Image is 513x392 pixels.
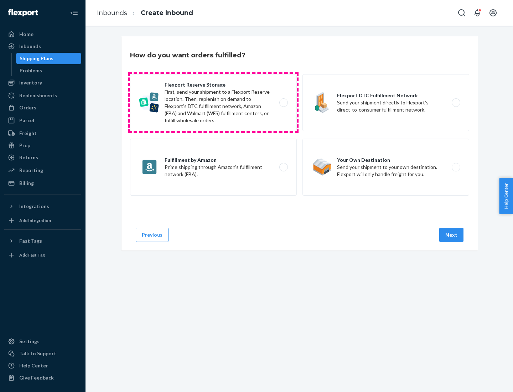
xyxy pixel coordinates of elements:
h3: How do you want orders fulfilled? [130,51,245,60]
div: Add Integration [19,217,51,223]
div: Replenishments [19,92,57,99]
button: Fast Tags [4,235,81,247]
div: Freight [19,130,37,137]
button: Open notifications [470,6,484,20]
button: Next [439,228,463,242]
button: Open account menu [486,6,500,20]
button: Give Feedback [4,372,81,383]
a: Freight [4,128,81,139]
a: Replenishments [4,90,81,101]
div: Inventory [19,79,42,86]
a: Prep [4,140,81,151]
div: Add Fast Tag [19,252,45,258]
button: Previous [136,228,169,242]
button: Help Center [499,178,513,214]
div: Reporting [19,167,43,174]
div: Orders [19,104,36,111]
div: Home [19,31,33,38]
a: Parcel [4,115,81,126]
a: Inventory [4,77,81,88]
a: Help Center [4,360,81,371]
button: Close Navigation [67,6,81,20]
div: Returns [19,154,38,161]
a: Returns [4,152,81,163]
a: Billing [4,177,81,189]
ol: breadcrumbs [91,2,199,24]
img: Flexport logo [8,9,38,16]
a: Shipping Plans [16,53,82,64]
a: Add Fast Tag [4,249,81,261]
div: Billing [19,180,34,187]
a: Inbounds [97,9,127,17]
div: Settings [19,338,40,345]
a: Reporting [4,165,81,176]
div: Fast Tags [19,237,42,244]
div: Help Center [19,362,48,369]
div: Integrations [19,203,49,210]
div: Problems [20,67,42,74]
div: Give Feedback [19,374,54,381]
button: Integrations [4,201,81,212]
div: Inbounds [19,43,41,50]
a: Settings [4,336,81,347]
a: Inbounds [4,41,81,52]
a: Add Integration [4,215,81,226]
a: Problems [16,65,82,76]
div: Talk to Support [19,350,56,357]
a: Talk to Support [4,348,81,359]
a: Orders [4,102,81,113]
div: Prep [19,142,30,149]
a: Home [4,29,81,40]
a: Create Inbound [141,9,193,17]
div: Parcel [19,117,34,124]
div: Shipping Plans [20,55,53,62]
button: Open Search Box [455,6,469,20]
